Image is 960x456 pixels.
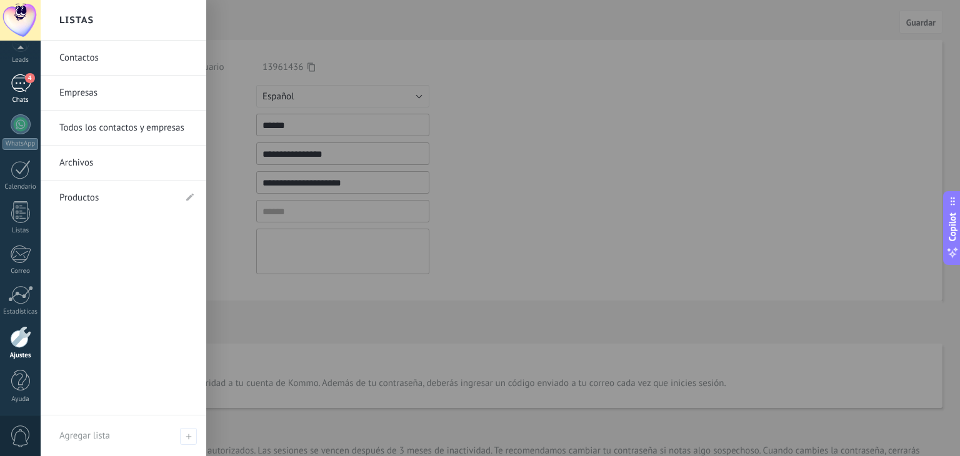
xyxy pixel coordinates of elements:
[2,267,39,275] div: Correo
[2,138,38,150] div: WhatsApp
[59,1,94,40] h2: Listas
[59,430,110,442] span: Agregar lista
[59,181,175,216] a: Productos
[2,308,39,316] div: Estadísticas
[59,76,194,111] a: Empresas
[2,96,39,104] div: Chats
[2,183,39,191] div: Calendario
[2,227,39,235] div: Listas
[2,395,39,404] div: Ayuda
[180,428,197,445] span: Agregar lista
[59,111,194,146] a: Todos los contactos y empresas
[59,41,194,76] a: Contactos
[2,56,39,64] div: Leads
[59,146,194,181] a: Archivos
[946,213,959,242] span: Copilot
[25,73,35,83] span: 4
[2,352,39,360] div: Ajustes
